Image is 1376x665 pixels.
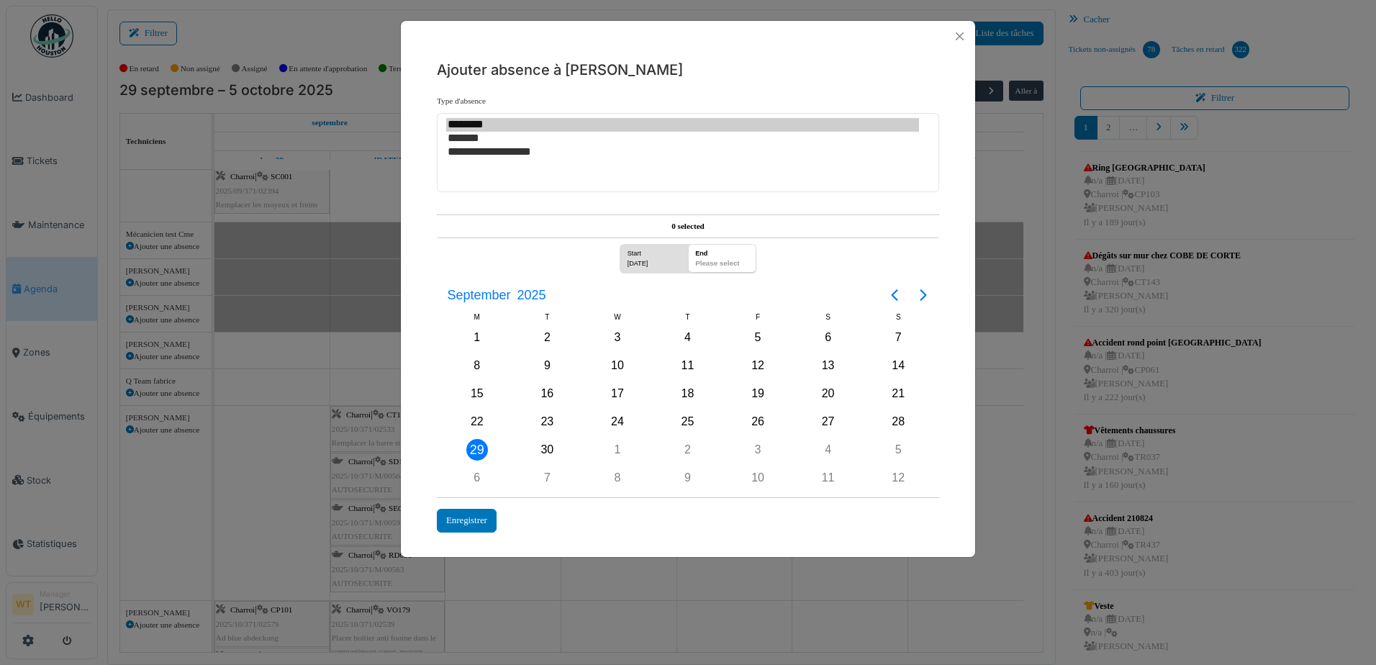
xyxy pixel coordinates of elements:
[607,327,628,348] div: Wednesday, September 3, 2025
[607,355,628,376] div: Wednesday, September 10, 2025
[607,383,628,404] div: Wednesday, September 17, 2025
[818,355,839,376] div: Saturday, September 13, 2025
[887,355,909,376] div: Sunday, September 14, 2025
[818,439,839,461] div: Saturday, October 4, 2025
[676,355,698,376] div: Thursday, September 11, 2025
[466,355,488,376] div: Monday, September 8, 2025
[818,411,839,433] div: Saturday, September 27, 2025
[582,311,653,323] div: W
[692,245,753,259] div: End
[676,327,698,348] div: Thursday, September 4, 2025
[747,327,769,348] div: Friday, September 5, 2025
[653,311,723,323] div: T
[437,59,939,81] h5: Ajouter absence à [PERSON_NAME]
[514,282,549,308] span: 2025
[818,467,839,489] div: Saturday, October 11, 2025
[818,327,839,348] div: Saturday, September 6, 2025
[536,383,558,404] div: Tuesday, September 16, 2025
[437,215,939,238] div: 0 selected
[880,281,909,309] button: Previous page
[536,355,558,376] div: Tuesday, September 9, 2025
[676,439,698,461] div: Thursday, October 2, 2025
[536,467,558,489] div: Tuesday, October 7, 2025
[747,467,769,489] div: Friday, October 10, 2025
[623,258,674,273] div: [DATE]
[444,282,514,308] span: September
[887,411,909,433] div: Sunday, September 28, 2025
[692,258,753,273] div: Please select
[536,439,558,461] div: Tuesday, September 30, 2025
[437,509,497,533] div: Enregistrer
[466,467,488,489] div: Monday, October 6, 2025
[536,327,558,348] div: Tuesday, September 2, 2025
[747,355,769,376] div: Friday, September 12, 2025
[887,467,909,489] div: Sunday, October 12, 2025
[466,327,488,348] div: Monday, September 1, 2025
[438,282,555,308] button: September2025
[466,383,488,404] div: Monday, September 15, 2025
[623,245,674,259] div: Start
[747,439,769,461] div: Friday, October 3, 2025
[607,439,628,461] div: Wednesday, October 1, 2025
[793,311,864,323] div: S
[676,467,698,489] div: Thursday, October 9, 2025
[466,411,488,433] div: Monday, September 22, 2025
[887,383,909,404] div: Sunday, September 21, 2025
[818,383,839,404] div: Saturday, September 20, 2025
[887,439,909,461] div: Sunday, October 5, 2025
[950,27,969,46] button: Close
[723,311,793,323] div: F
[909,281,938,309] button: Next page
[887,327,909,348] div: Sunday, September 7, 2025
[747,411,769,433] div: Friday, September 26, 2025
[747,383,769,404] div: Friday, September 19, 2025
[536,411,558,433] div: Tuesday, September 23, 2025
[512,311,583,323] div: T
[607,467,628,489] div: Wednesday, October 8, 2025
[863,311,933,323] div: S
[676,411,698,433] div: Thursday, September 25, 2025
[437,95,486,107] label: Type d'absence
[607,411,628,433] div: Wednesday, September 24, 2025
[442,311,512,323] div: M
[466,439,488,461] div: Today, Monday, September 29, 2025
[676,383,698,404] div: Thursday, September 18, 2025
